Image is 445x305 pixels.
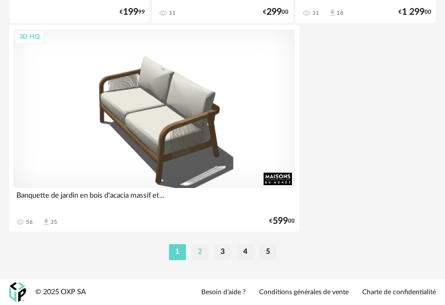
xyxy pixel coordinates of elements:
[263,9,289,16] div: € 00
[14,188,295,211] div: Banquette de jardin en bois d'acacia massif et...
[35,287,86,297] div: © 2025 OXP SA
[192,244,209,260] li: 2
[260,244,277,260] li: 5
[273,218,288,225] span: 599
[123,9,138,16] span: 199
[214,244,231,260] li: 3
[237,244,254,260] li: 4
[201,288,245,297] a: Besoin d'aide ?
[42,218,50,226] span: Download icon
[169,244,186,260] li: 1
[269,218,295,225] div: € 00
[169,10,176,16] div: 11
[266,9,282,16] span: 299
[328,9,337,17] span: Download icon
[50,219,57,225] div: 35
[259,288,349,297] a: Conditions générales de vente
[362,288,436,297] a: Charte de confidentialité
[120,9,145,16] div: € 99
[14,30,45,44] div: 3D HQ
[402,9,425,16] span: 1 299
[312,10,319,16] div: 31
[9,282,26,302] img: OXP
[399,9,431,16] div: € 00
[337,10,344,16] div: 18
[9,25,299,232] a: 3D HQ Banquette de jardin en bois d'acacia massif et... 56 Download icon 35 €59900
[26,219,33,225] div: 56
